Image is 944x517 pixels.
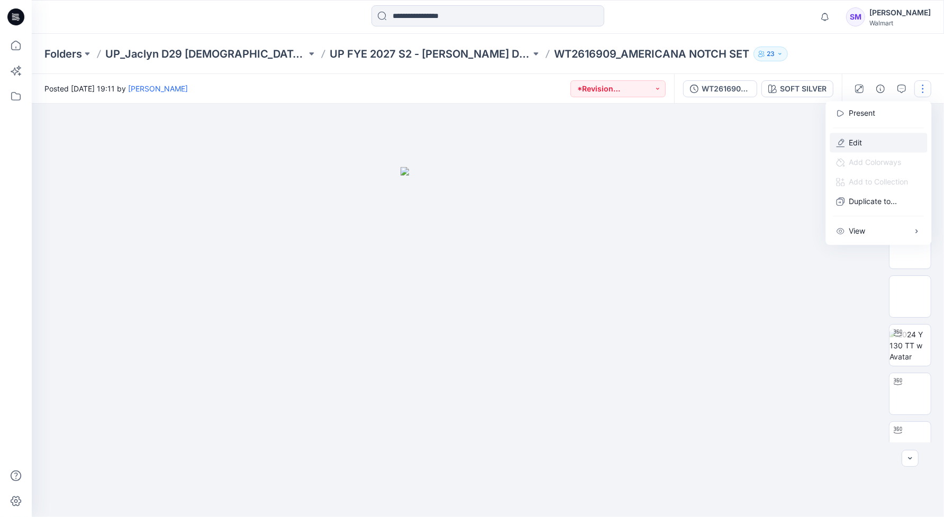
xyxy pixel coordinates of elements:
[849,137,862,148] a: Edit
[401,167,575,517] img: eyJhbGciOiJIUzI1NiIsImtpZCI6IjAiLCJzbHQiOiJzZXMiLCJ0eXAiOiJKV1QifQ.eyJkYXRhIjp7InR5cGUiOiJzdG9yYW...
[846,7,865,26] div: SM
[702,83,750,95] div: WT2616909_Rev 3_AMERICANA NOTCH SET
[849,107,875,118] a: Present
[780,83,827,95] div: SOFT SILVER
[872,80,889,97] button: Details
[44,83,188,94] span: Posted [DATE] 19:11 by
[128,84,188,93] a: [PERSON_NAME]
[869,6,931,19] div: [PERSON_NAME]
[683,80,757,97] button: WT2616909_Rev 3_AMERICANA NOTCH SET
[849,225,865,236] p: View
[44,47,82,61] a: Folders
[105,47,306,61] a: UP_Jaclyn D29 [DEMOGRAPHIC_DATA] Sleep
[889,329,931,362] img: 2024 Y 130 TT w Avatar
[554,47,749,61] p: WT2616909_AMERICANA NOTCH SET
[754,47,788,61] button: 23
[849,196,897,207] p: Duplicate to...
[761,80,833,97] button: SOFT SILVER
[869,19,931,27] div: Walmart
[767,48,775,60] p: 23
[330,47,531,61] a: UP FYE 2027 S2 - [PERSON_NAME] D29 [DEMOGRAPHIC_DATA] Sleepwear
